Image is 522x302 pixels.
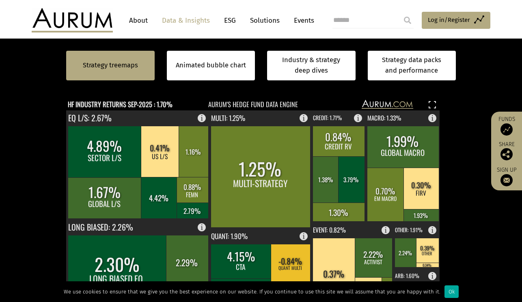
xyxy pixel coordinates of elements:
[495,116,518,136] a: Funds
[32,8,113,32] img: Aurum
[500,123,513,136] img: Access Funds
[500,174,513,186] img: Sign up to our newsletter
[83,60,138,71] a: Strategy treemaps
[428,15,470,25] span: Log in/Register
[422,12,490,29] a: Log in/Register
[495,142,518,160] div: Share
[399,12,416,28] input: Submit
[290,13,314,28] a: Events
[495,166,518,186] a: Sign up
[176,60,246,71] a: Animated bubble chart
[220,13,240,28] a: ESG
[246,13,284,28] a: Solutions
[500,148,513,160] img: Share this post
[125,13,152,28] a: About
[368,51,456,80] a: Strategy data packs and performance
[444,285,459,298] div: Ok
[267,51,356,80] a: Industry & strategy deep dives
[158,13,214,28] a: Data & Insights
